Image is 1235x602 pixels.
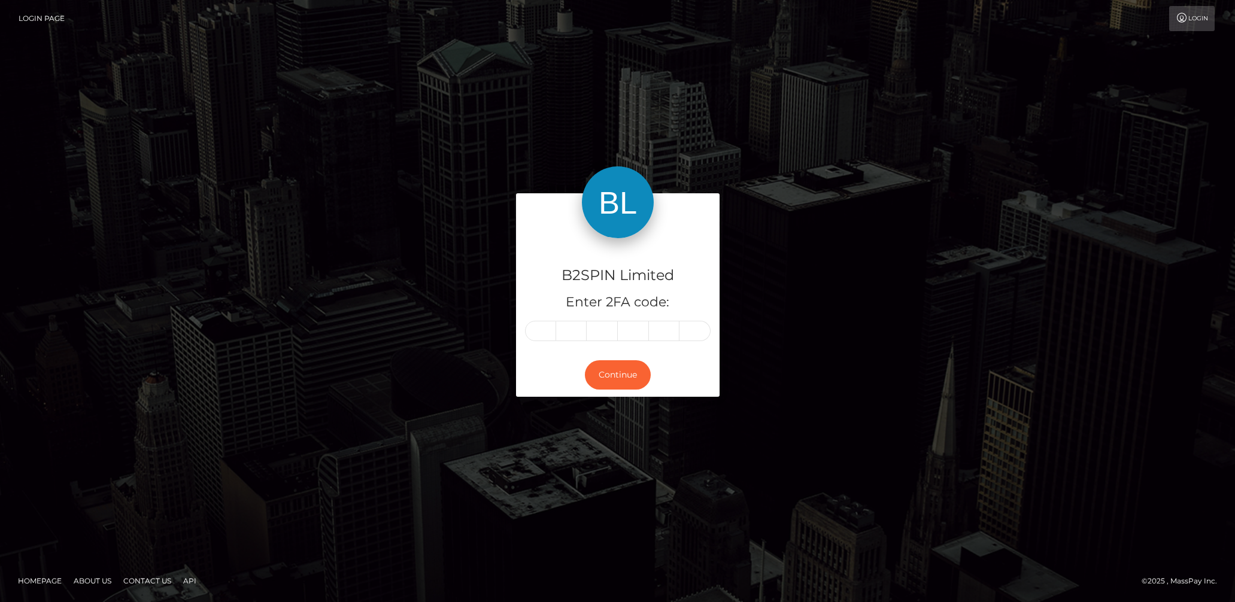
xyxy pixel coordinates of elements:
a: Login Page [19,6,65,31]
a: Homepage [13,571,66,590]
a: About Us [69,571,116,590]
div: © 2025 , MassPay Inc. [1142,574,1226,588]
a: API [178,571,201,590]
h5: Enter 2FA code: [525,293,711,312]
a: Login [1169,6,1215,31]
h4: B2SPIN Limited [525,265,711,286]
a: Contact Us [119,571,176,590]
button: Continue [585,360,651,390]
img: B2SPIN Limited [582,166,654,238]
